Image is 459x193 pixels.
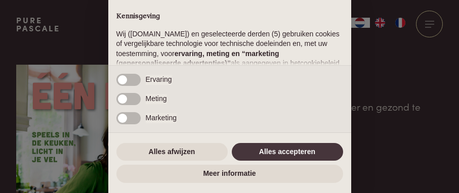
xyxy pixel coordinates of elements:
span: Meting [146,94,167,104]
p: Wij ([DOMAIN_NAME]) en geselecteerde derden (5) gebruiken cookies of vergelijkbare technologie vo... [116,29,343,69]
h2: Kennisgeving [116,12,343,21]
a: cookiebeleid [300,59,340,67]
button: Alles accepteren [232,143,343,161]
span: Ervaring [146,75,172,85]
button: Meer informatie [116,165,343,183]
button: Alles afwijzen [116,143,228,161]
strong: ervaring, meting en “marketing (gepersonaliseerde advertenties)” [116,50,279,68]
span: Marketing [146,113,177,123]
